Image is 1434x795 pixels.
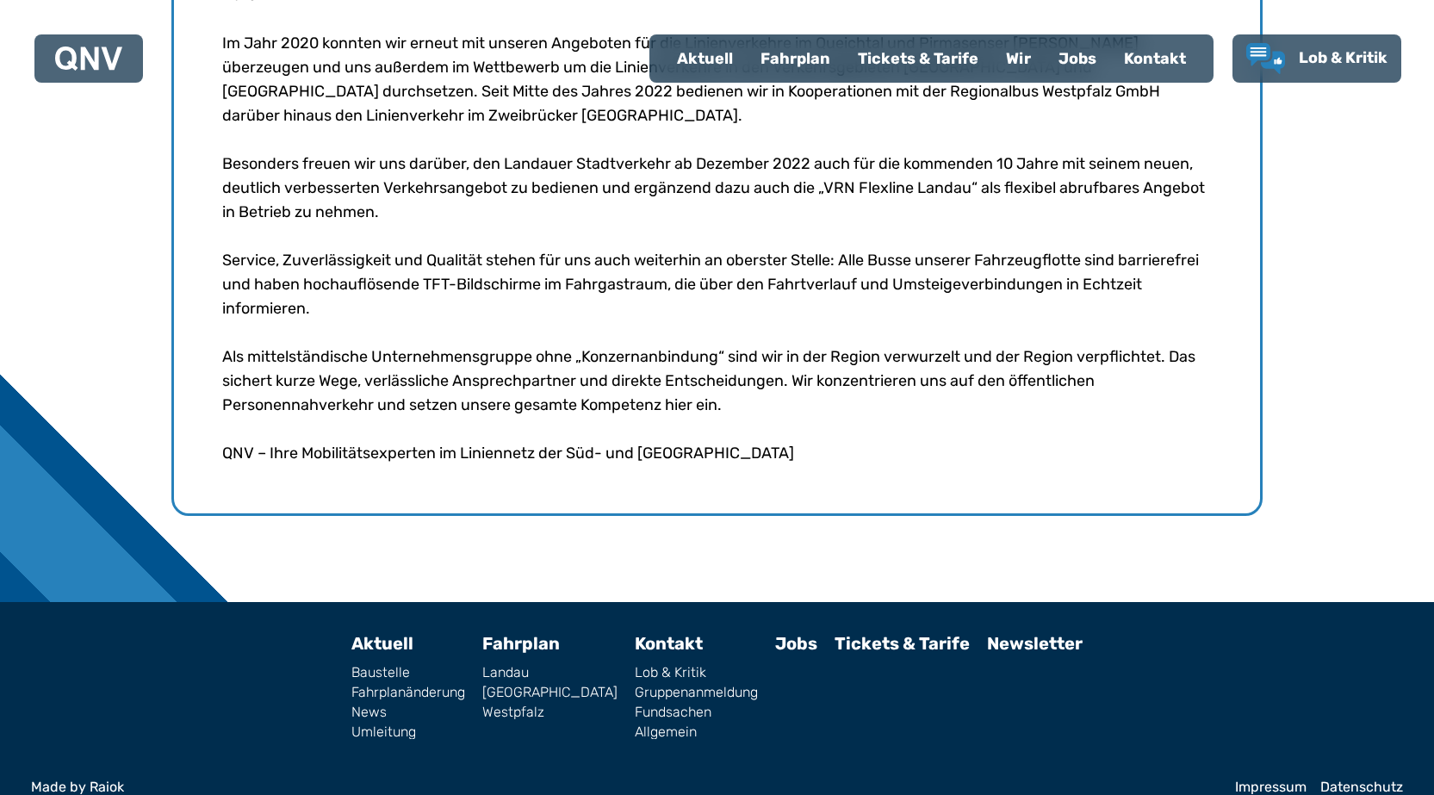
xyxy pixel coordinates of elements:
[1045,36,1110,81] a: Jobs
[222,441,1212,465] p: QNV – Ihre Mobilitätsexperten im Liniennetz der Süd- und [GEOGRAPHIC_DATA]
[482,705,618,719] a: Westpfalz
[1320,780,1403,794] a: Datenschutz
[55,47,122,71] img: QNV Logo
[1246,43,1387,74] a: Lob & Kritik
[55,41,122,76] a: QNV Logo
[222,345,1212,417] p: Als mittelständische Unternehmensgruppe ohne „Konzernanbindung“ sind wir in der Region verwurzelt...
[835,633,970,654] a: Tickets & Tarife
[482,686,618,699] a: [GEOGRAPHIC_DATA]
[351,705,465,719] a: News
[31,780,1221,794] a: Made by Raiok
[1235,780,1307,794] a: Impressum
[992,36,1045,81] a: Wir
[351,686,465,699] a: Fahrplanänderung
[222,31,1212,127] p: Im Jahr 2020 konnten wir erneut mit unseren Angeboten für die Linienverkehre im Queichtal und Pir...
[635,725,758,739] a: Allgemein
[635,686,758,699] a: Gruppenanmeldung
[775,633,817,654] a: Jobs
[482,666,618,680] a: Landau
[747,36,844,81] a: Fahrplan
[1299,48,1387,67] span: Lob & Kritik
[482,633,560,654] a: Fahrplan
[222,152,1212,224] p: Besonders freuen wir uns darüber, den Landauer Stadtverkehr ab Dezember 2022 auch für die kommend...
[222,248,1212,320] p: Service, Zuverlässigkeit und Qualität stehen für uns auch weiterhin an oberster Stelle: Alle Buss...
[635,633,703,654] a: Kontakt
[844,36,992,81] a: Tickets & Tarife
[351,725,465,739] a: Umleitung
[987,633,1083,654] a: Newsletter
[1110,36,1200,81] a: Kontakt
[351,666,465,680] a: Baustelle
[635,666,758,680] a: Lob & Kritik
[663,36,747,81] a: Aktuell
[351,633,413,654] a: Aktuell
[635,705,758,719] a: Fundsachen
